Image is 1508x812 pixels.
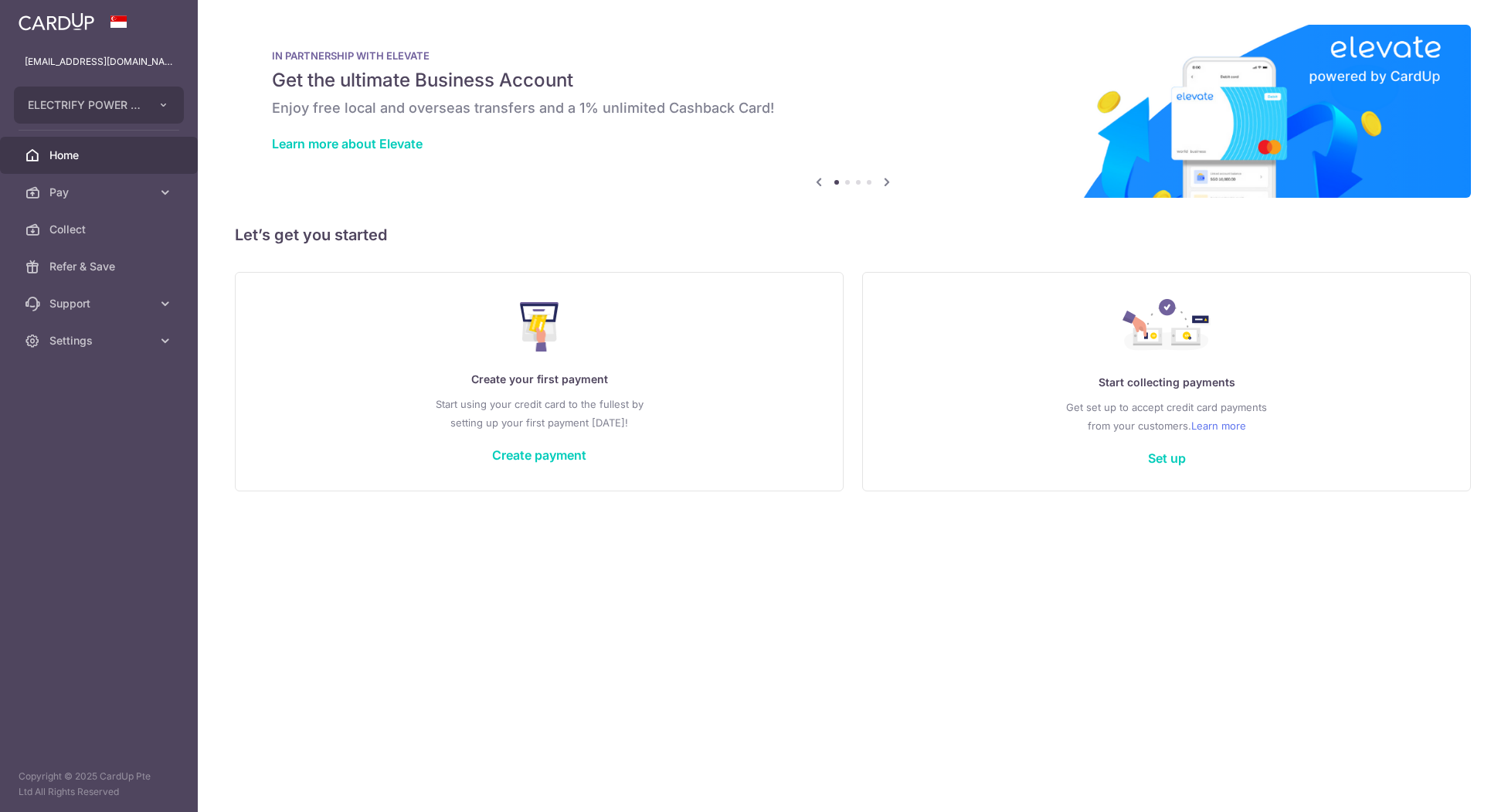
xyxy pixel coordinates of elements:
[1191,416,1246,435] a: Learn more
[1148,450,1186,466] a: Set up
[894,398,1439,435] p: Get set up to accept credit card payments from your customers.
[272,136,423,151] a: Learn more about Elevate
[1123,299,1211,355] img: Collect Payment
[272,49,1434,62] p: IN PARTNERSHIP WITH ELEVATE
[267,395,812,432] p: Start using your credit card to the fullest by setting up your first payment [DATE]!
[25,54,173,70] p: [EMAIL_ADDRESS][DOMAIN_NAME]
[520,302,559,352] img: Make Payment
[267,370,812,389] p: Create your first payment
[28,97,142,113] span: ELECTRIFY POWER MANAGEMENT PTE. LTD.
[49,259,151,274] span: Refer & Save
[49,148,151,163] span: Home
[272,68,1434,93] h5: Get the ultimate Business Account
[49,296,151,311] span: Support
[49,185,151,200] span: Pay
[272,99,1434,117] h6: Enjoy free local and overseas transfers and a 1% unlimited Cashback Card!
[49,333,151,348] span: Settings
[14,87,184,124] button: ELECTRIFY POWER MANAGEMENT PTE. LTD.
[49,222,151,237] span: Collect
[235,223,1471,247] h5: Let’s get you started
[492,447,586,463] a: Create payment
[19,12,94,31] img: CardUp
[235,25,1471,198] img: Renovation banner
[894,373,1439,392] p: Start collecting payments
